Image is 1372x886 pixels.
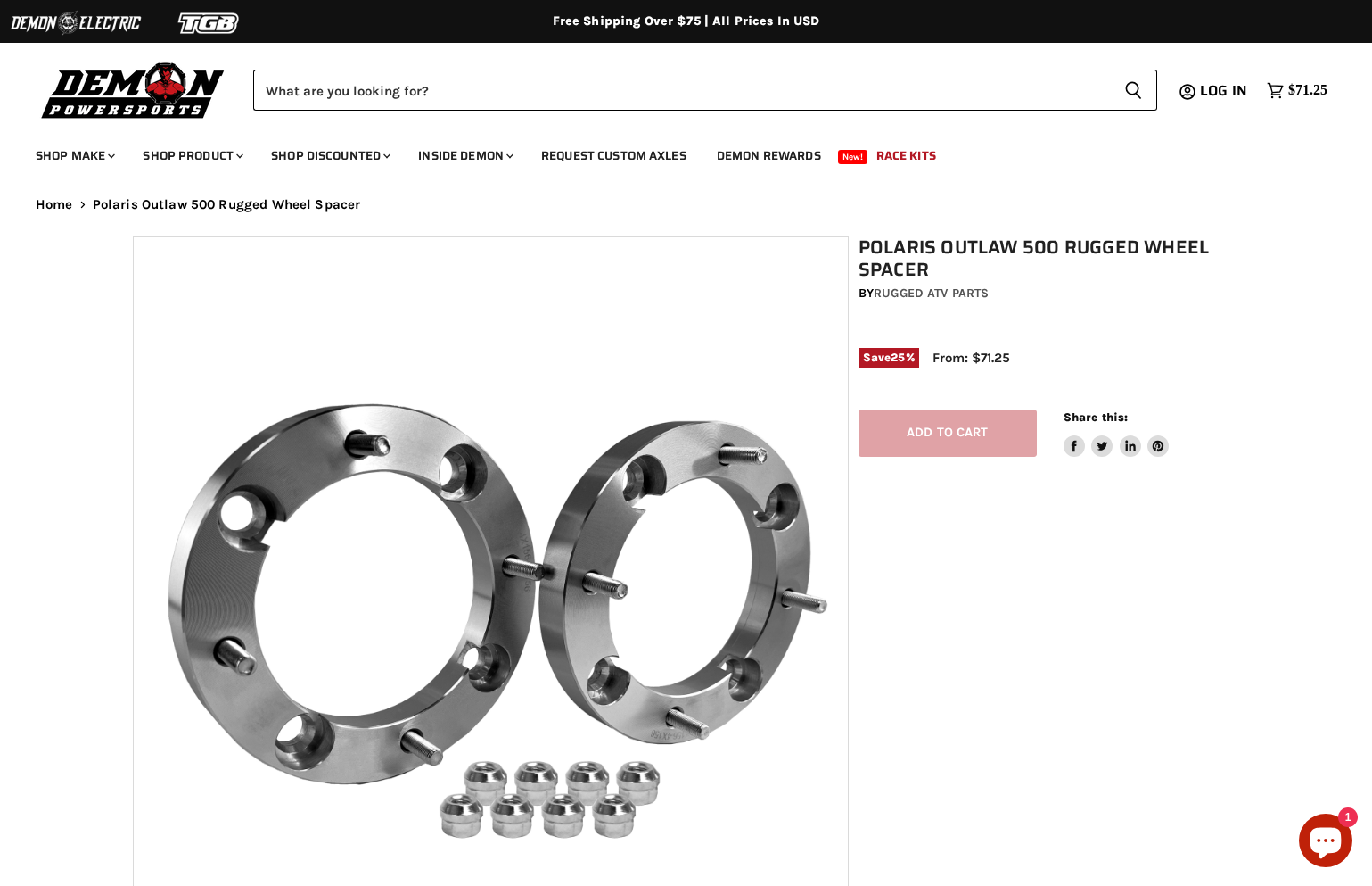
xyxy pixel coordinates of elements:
[405,137,524,174] a: Inside Demon
[859,284,1249,303] div: by
[1110,70,1157,111] button: Search
[1200,79,1247,102] span: Log in
[863,137,949,174] a: Race Kits
[874,286,989,301] a: Rugged ATV Parts
[1294,814,1358,872] inbox-online-store-chat: Shopify online store chat
[1288,82,1327,99] span: $71.25
[93,197,361,212] span: Polaris Outlaw 500 Rugged Wheel Spacer
[1192,83,1258,99] a: Log in
[36,197,73,212] a: Home
[253,70,1110,111] input: Search
[1064,410,1128,424] span: Share this:
[129,137,254,174] a: Shop Product
[932,350,1010,366] span: From: $71.25
[36,58,231,121] img: Demon Powersports
[703,137,834,174] a: Demon Rewards
[1258,78,1336,104] a: $71.25
[859,348,919,368] span: Save %
[22,130,1323,174] ul: Main menu
[258,137,401,174] a: Shop Discounted
[1064,410,1170,457] aside: Share this:
[528,137,700,174] a: Request Custom Axles
[9,6,143,40] img: Demon Electric Logo 2
[838,150,868,164] span: New!
[143,6,276,40] img: TGB Logo 2
[22,137,126,174] a: Shop Make
[891,351,905,364] span: 25
[253,70,1157,111] form: Product
[859,236,1249,281] h1: Polaris Outlaw 500 Rugged Wheel Spacer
